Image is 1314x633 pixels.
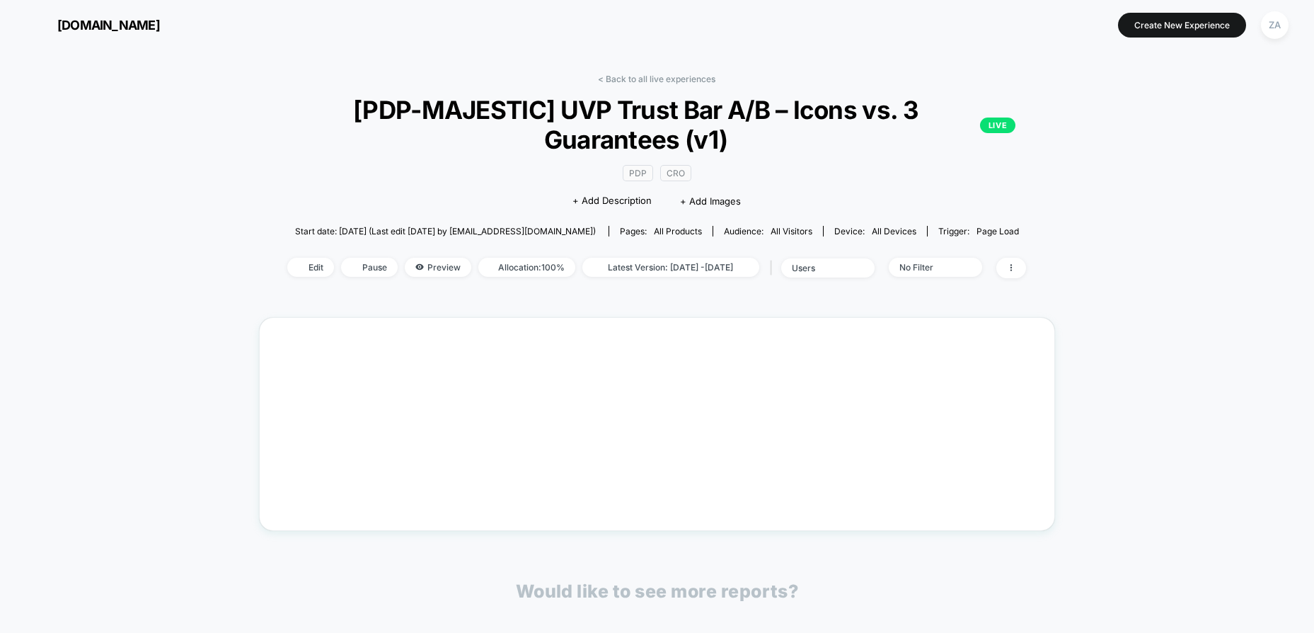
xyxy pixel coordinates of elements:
[598,74,715,84] a: < Back to all live experiences
[582,258,759,277] span: Latest Version: [DATE] - [DATE]
[21,13,164,36] button: [DOMAIN_NAME]
[976,226,1019,236] span: Page Load
[341,258,398,277] span: Pause
[771,226,812,236] span: All Visitors
[299,95,1015,154] span: [PDP-MAJESTIC] UVP Trust Bar A/B – Icons vs. 3 Guarantees (v1)
[660,165,691,181] span: CRO
[724,226,812,236] div: Audience:
[287,258,334,277] span: Edit
[823,226,927,236] span: Device:
[516,581,799,602] p: Would like to see more reports?
[1261,11,1289,39] div: ZA
[980,118,1015,133] p: LIVE
[572,194,652,208] span: + Add Description
[792,263,848,273] div: users
[295,226,596,236] span: Start date: [DATE] (Last edit [DATE] by [EMAIL_ADDRESS][DOMAIN_NAME])
[478,258,575,277] span: Allocation: 100%
[680,195,741,207] span: + Add Images
[899,262,956,273] div: No Filter
[938,226,1019,236] div: Trigger:
[872,226,916,236] span: all devices
[1257,11,1293,40] button: ZA
[57,18,160,33] span: [DOMAIN_NAME]
[766,258,781,278] span: |
[1118,13,1246,38] button: Create New Experience
[654,226,702,236] span: all products
[405,258,471,277] span: Preview
[623,165,653,181] span: PDP
[620,226,702,236] div: Pages:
